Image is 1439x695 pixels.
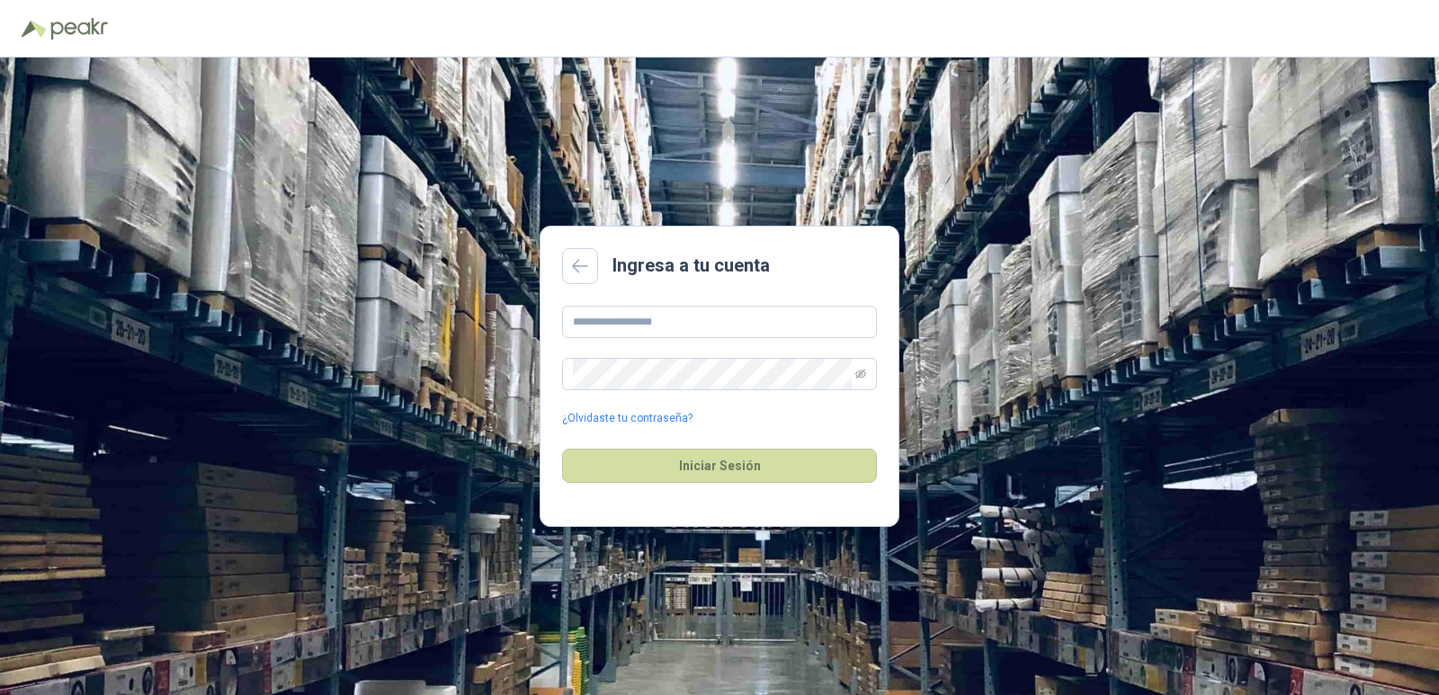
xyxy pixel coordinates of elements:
span: eye-invisible [855,369,866,379]
button: Iniciar Sesión [562,449,877,483]
img: Logo [22,20,47,38]
img: Peakr [50,18,108,40]
a: ¿Olvidaste tu contraseña? [562,410,693,427]
h2: Ingresa a tu cuenta [612,252,770,280]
